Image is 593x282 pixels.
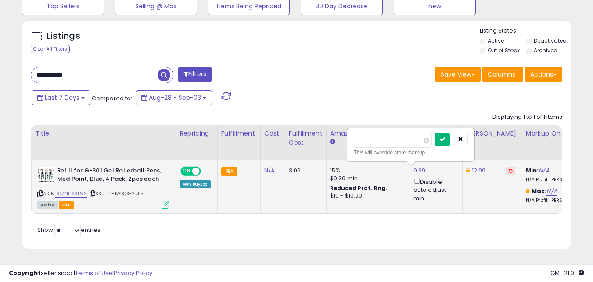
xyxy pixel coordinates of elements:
b: Max: [532,187,547,195]
div: ASIN: [37,167,169,208]
div: Amazon Fees [330,129,406,138]
div: Repricing [180,129,214,138]
div: Fulfillment [221,129,257,138]
span: All listings currently available for purchase on Amazon [37,201,58,209]
a: N/A [546,187,557,196]
h5: Listings [47,30,80,42]
div: 3.06 [289,167,320,175]
a: Terms of Use [75,269,112,277]
div: This will override store markup [354,148,468,157]
span: Columns [488,70,515,79]
div: Disable auto adjust min [413,177,456,202]
a: 9.99 [413,166,426,175]
button: Last 7 Days [32,90,90,105]
a: N/A [539,166,549,175]
b: Refill for G-301 Gel Rollerball Pens, Med Point, Blue, 4 Pack, 2pcs each [57,167,164,185]
button: Actions [525,67,562,82]
div: 15% [330,167,403,175]
span: Show: entries [37,226,101,234]
div: [PERSON_NAME] [466,129,518,138]
button: Columns [482,67,523,82]
div: Title [35,129,172,138]
div: Win BuyBox [180,180,211,188]
span: Last 7 Days [45,93,79,102]
small: Amazon Fees. [330,138,335,146]
button: Filters [178,67,212,82]
a: N/A [264,166,275,175]
label: Active [488,37,504,44]
span: FBA [59,201,74,209]
a: 12.99 [472,166,486,175]
label: Deactivated [534,37,567,44]
div: Fulfillment Cost [289,129,323,147]
span: | SKU: L4-MQQX-Y7B5 [88,190,144,197]
div: seller snap | | [9,269,152,278]
button: Save View [435,67,481,82]
a: B07NHSXT66 [55,190,87,198]
span: 2025-09-11 21:01 GMT [550,269,584,277]
div: Displaying 1 to 1 of 1 items [492,113,562,121]
div: Cost [264,129,281,138]
small: FBA [221,167,237,176]
label: Out of Stock [488,47,520,54]
p: Listing States: [480,27,571,35]
label: Archived [534,47,557,54]
strong: Copyright [9,269,41,277]
b: Reduced Prof. Rng. [330,184,388,192]
div: $0.30 min [330,175,403,183]
div: Clear All Filters [31,45,70,53]
button: Aug-28 - Sep-03 [136,90,212,105]
span: ON [181,168,192,175]
span: Aug-28 - Sep-03 [149,93,201,102]
b: Min: [526,166,539,175]
div: $10 - $10.90 [330,192,403,200]
img: 51j+ccVrFWL._SL40_.jpg [37,167,55,184]
span: OFF [200,168,214,175]
a: Privacy Policy [114,269,152,277]
span: Compared to: [92,94,132,103]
